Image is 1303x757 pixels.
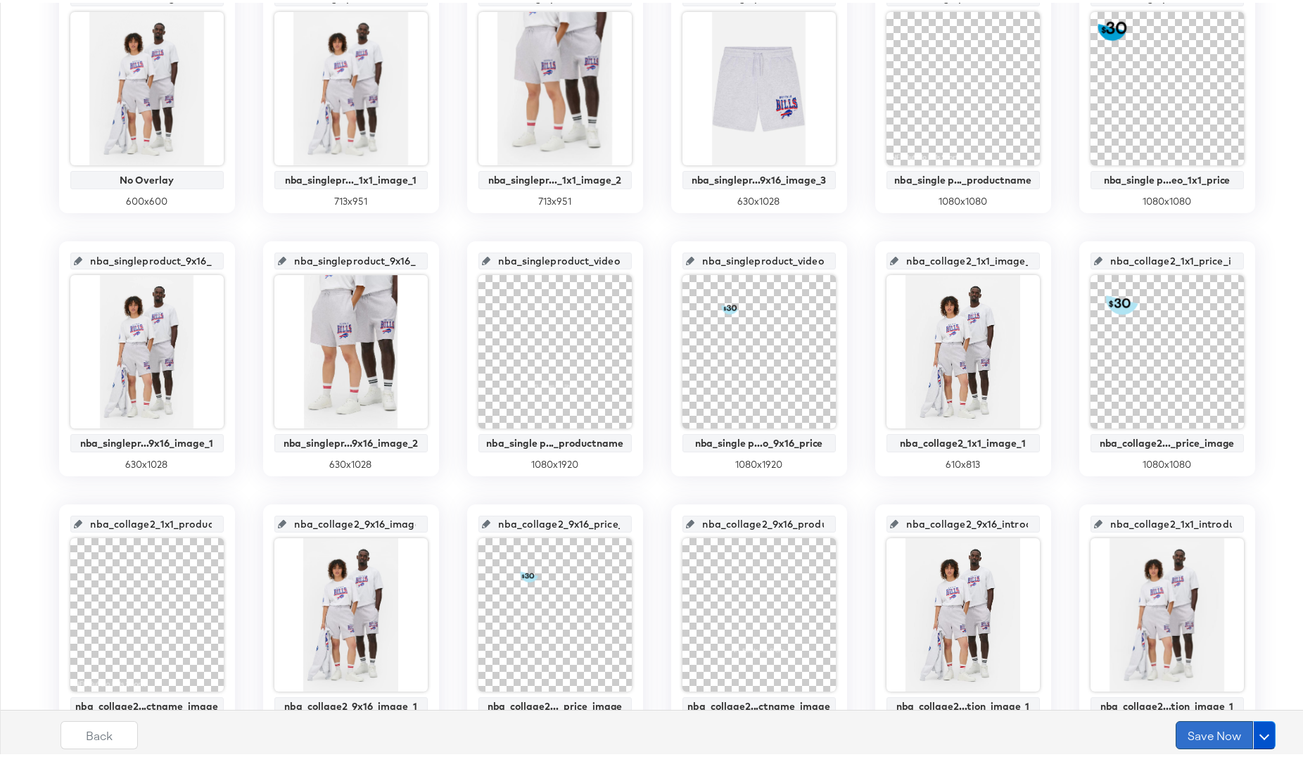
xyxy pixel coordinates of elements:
[1176,718,1253,746] button: Save Now
[478,455,632,469] div: 1080 x 1920
[686,435,832,446] div: nba_single p...o_9x16_price
[70,192,224,205] div: 600 x 600
[1091,192,1244,205] div: 1080 x 1080
[886,455,1040,469] div: 610 x 813
[1091,455,1244,469] div: 1080 x 1080
[686,172,832,183] div: nba_singlepr...9x16_image_3
[886,192,1040,205] div: 1080 x 1080
[482,435,628,446] div: nba_single p..._productname
[682,192,836,205] div: 630 x 1028
[1094,435,1240,446] div: nba_collage2..._price_image
[482,172,628,183] div: nba_singlepr..._1x1_image_2
[682,455,836,469] div: 1080 x 1920
[274,192,428,205] div: 713 x 951
[278,172,424,183] div: nba_singlepr..._1x1_image_1
[61,718,138,746] button: Back
[890,435,1036,446] div: nba_collage2_1x1_image_1
[274,455,428,469] div: 630 x 1028
[70,455,224,469] div: 630 x 1028
[478,192,632,205] div: 713 x 951
[278,435,424,446] div: nba_singlepr...9x16_image_2
[74,435,220,446] div: nba_singlepr...9x16_image_1
[74,172,220,183] div: No Overlay
[1094,172,1240,183] div: nba_single p...eo_1x1_price
[890,172,1036,183] div: nba_single p..._productname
